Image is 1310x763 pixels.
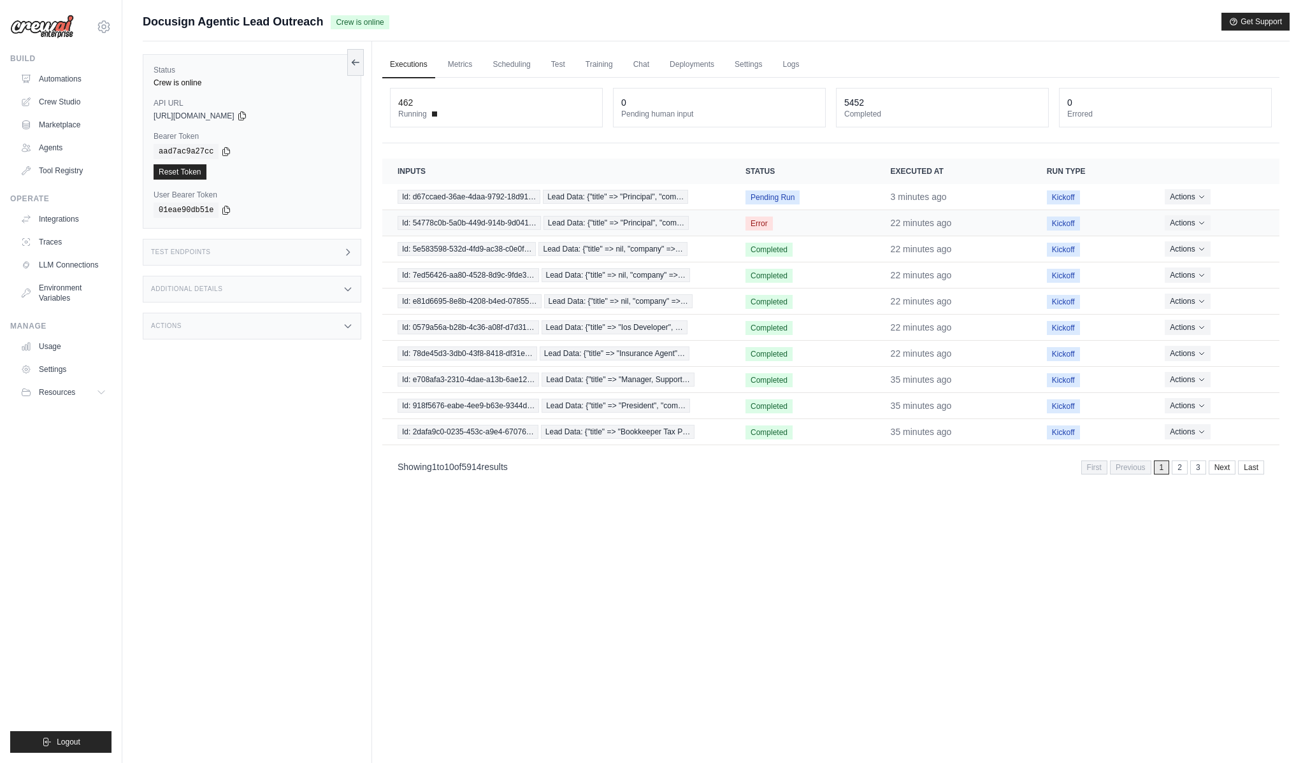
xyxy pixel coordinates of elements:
span: Completed [745,295,793,309]
time: August 21, 2025 at 07:41 PDT [891,401,952,411]
span: Pending Run [745,190,800,204]
time: August 21, 2025 at 07:54 PDT [891,244,952,254]
a: View execution details for Id [398,216,715,230]
nav: Pagination [382,450,1279,483]
button: Resources [15,382,112,403]
a: Executions [382,52,435,78]
span: Lead Data: {"title" => "Bookkeeper Tax P… [541,425,695,439]
span: Id: e81d6695-8e8b-4208-b4ed-07855… [398,294,542,308]
dt: Pending human input [621,109,817,119]
time: August 21, 2025 at 07:54 PDT [891,270,952,280]
a: Next [1209,460,1236,474]
button: Logout [10,731,112,753]
label: Bearer Token [154,131,350,141]
span: Logout [57,737,80,747]
a: Chat [626,52,657,78]
h3: Actions [151,322,182,330]
a: Training [578,52,621,78]
span: Lead Data: {"title" => "Ios Developer", … [542,320,687,334]
span: Kickoff [1047,399,1080,413]
span: Completed [745,399,793,413]
a: Agents [15,138,112,158]
button: Actions for execution [1165,320,1210,335]
a: Usage [15,336,112,357]
button: Actions for execution [1165,346,1210,361]
span: Completed [745,373,793,387]
span: Kickoff [1047,347,1080,361]
time: August 21, 2025 at 07:54 PDT [891,348,952,359]
span: Completed [745,269,793,283]
h3: Additional Details [151,285,222,293]
span: Error [745,217,773,231]
span: Kickoff [1047,295,1080,309]
span: Id: e708afa3-2310-4dae-a13b-6ae12… [398,373,539,387]
span: Lead Data: {"title" => "President", "com… [542,399,690,413]
p: Showing to of results [398,460,508,473]
span: Completed [745,321,793,335]
span: Lead Data: {"title" => "Manager, Support… [542,373,695,387]
a: Settings [727,52,770,78]
span: Completed [745,243,793,257]
span: 5914 [461,462,481,472]
span: Id: 78de45d3-3db0-43f8-8418-df31e… [398,346,537,360]
span: Lead Data: {"title" => "Principal", "com… [543,190,688,204]
button: Get Support [1221,13,1290,31]
button: Actions for execution [1165,372,1210,387]
img: Logo [10,15,74,39]
button: Actions for execution [1165,189,1210,204]
th: Status [730,159,875,184]
a: Traces [15,232,112,252]
span: [URL][DOMAIN_NAME] [154,111,234,121]
a: Metrics [440,52,480,78]
span: Id: 0579a56a-b28b-4c36-a08f-d7d31… [398,320,539,334]
span: Lead Data: {"title" => nil, "company" =>… [538,242,687,256]
a: View execution details for Id [398,320,715,334]
span: Completed [745,425,793,439]
div: 0 [1067,96,1072,109]
a: Marketplace [15,115,112,135]
span: Id: 5e583598-532d-4fd9-ac38-c0e0f… [398,242,536,256]
a: View execution details for Id [398,294,715,308]
div: Operate [10,194,112,204]
button: Actions for execution [1165,424,1210,439]
a: View execution details for Id [398,399,715,413]
a: Automations [15,69,112,89]
span: Lead Data: {"title" => nil, "company" =>… [544,294,693,308]
a: Last [1238,460,1264,474]
a: View execution details for Id [398,268,715,282]
a: Test [543,52,573,78]
button: Actions for execution [1165,215,1210,231]
a: 2 [1172,460,1188,474]
span: Previous [1110,460,1151,474]
a: Integrations [15,209,112,229]
span: Kickoff [1047,321,1080,335]
a: Settings [15,359,112,380]
a: Logs [775,52,807,78]
time: August 21, 2025 at 07:41 PDT [891,374,952,385]
time: August 21, 2025 at 08:13 PDT [891,192,947,202]
th: Run Type [1032,159,1149,184]
th: Executed at [875,159,1032,184]
label: API URL [154,98,350,108]
span: Kickoff [1047,425,1080,439]
span: Kickoff [1047,269,1080,283]
span: 1 [1154,460,1170,474]
div: 462 [398,96,413,109]
button: Actions for execution [1165,241,1210,257]
span: Id: 2dafa9c0-0235-453c-a9e4-67076… [398,425,538,439]
a: Deployments [662,52,722,78]
label: User Bearer Token [154,190,350,200]
span: Resources [39,387,75,397]
time: August 21, 2025 at 07:54 PDT [891,296,952,306]
a: Reset Token [154,164,206,180]
time: August 21, 2025 at 07:54 PDT [891,218,952,228]
time: August 21, 2025 at 07:41 PDT [891,427,952,437]
span: Id: 54778c0b-5a0b-449d-914b-9d041… [398,216,541,230]
section: Crew executions table [382,159,1279,483]
span: Crew is online [331,15,389,29]
time: August 21, 2025 at 07:54 PDT [891,322,952,332]
span: Id: 918f5676-eabe-4ee9-b63e-9344d… [398,399,539,413]
span: Lead Data: {"title" => "Insurance Agent"… [540,346,689,360]
h3: Test Endpoints [151,248,211,256]
span: Kickoff [1047,190,1080,204]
